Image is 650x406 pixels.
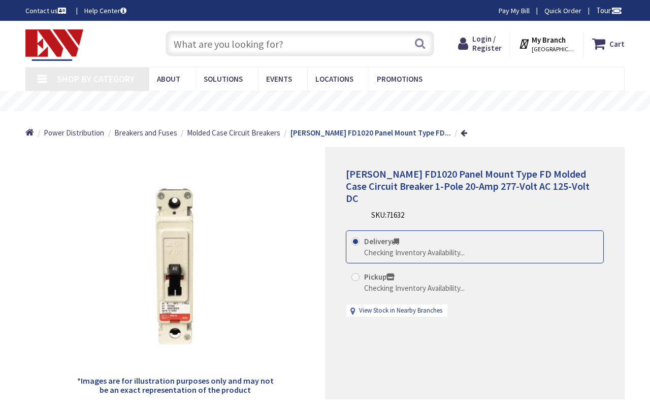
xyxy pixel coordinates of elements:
a: Breakers and Fuses [114,127,177,138]
a: Molded Case Circuit Breakers [187,127,280,138]
span: Molded Case Circuit Breakers [187,128,280,138]
img: Electrical Wholesalers, Inc. [25,29,83,61]
span: Breakers and Fuses [114,128,177,138]
strong: Delivery [364,236,399,246]
span: [GEOGRAPHIC_DATA], [GEOGRAPHIC_DATA] [532,45,575,53]
div: Checking Inventory Availability... [364,283,465,293]
a: Login / Register [458,35,502,53]
rs-layer: Free Same Day Pickup at 19 Locations [241,96,427,107]
span: About [157,74,180,84]
a: Quick Order [544,6,581,16]
strong: My Branch [532,35,566,45]
strong: Cart [609,35,625,53]
strong: [PERSON_NAME] FD1020 Panel Mount Type FD... [290,128,451,138]
a: Contact us [25,6,68,16]
span: Promotions [377,74,422,84]
span: Power Distribution [44,128,104,138]
span: Events [266,74,292,84]
a: Help Center [84,6,126,16]
span: Login / Register [472,34,502,53]
span: [PERSON_NAME] FD1020 Panel Mount Type FD Molded Case Circuit Breaker 1-Pole 20-Amp 277-Volt AC 12... [346,167,590,205]
span: Solutions [204,74,243,84]
div: Checking Inventory Availability... [364,247,465,258]
a: View Stock in Nearby Branches [359,306,442,316]
a: Power Distribution [44,127,104,138]
img: Eaton FD1020 Panel Mount Type FD Molded Case Circuit Breaker 1-Pole 20-Amp 277-Volt AC 125-Volt DC [74,165,277,368]
input: What are you looking for? [166,31,434,56]
span: 71632 [386,210,404,220]
h5: *Images are for illustration purposes only and may not be an exact representation of the product [73,377,277,394]
strong: Pickup [364,272,395,282]
span: Shop By Category [57,73,135,85]
div: My Branch [GEOGRAPHIC_DATA], [GEOGRAPHIC_DATA] [518,35,575,53]
span: Locations [315,74,353,84]
span: Tour [596,6,622,15]
div: SKU: [371,210,404,220]
a: Cart [592,35,625,53]
a: Pay My Bill [499,6,530,16]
